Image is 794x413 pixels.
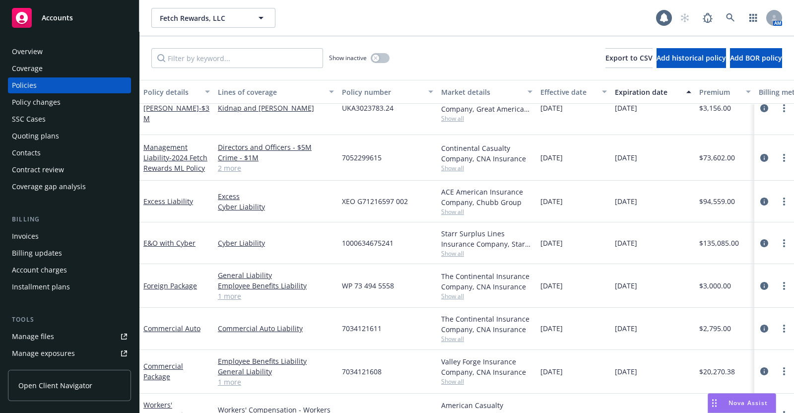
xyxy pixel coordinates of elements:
[218,323,334,334] a: Commercial Auto Liability
[730,53,782,63] span: Add BOR policy
[12,61,43,76] div: Coverage
[758,280,770,292] a: circleInformation
[758,365,770,377] a: circleInformation
[698,8,718,28] a: Report a Bug
[143,361,183,381] a: Commercial Package
[218,152,334,163] a: Crime - $1M
[151,48,323,68] input: Filter by keyword...
[8,329,131,344] a: Manage files
[695,80,755,104] button: Premium
[708,394,721,413] div: Drag to move
[160,13,246,23] span: Fetch Rewards, LLC
[12,329,54,344] div: Manage files
[342,152,382,163] span: 7052299615
[778,365,790,377] a: more
[540,103,563,113] span: [DATE]
[441,335,532,343] span: Show all
[8,128,131,144] a: Quoting plans
[8,279,131,295] a: Installment plans
[338,80,437,104] button: Policy number
[605,53,653,63] span: Export to CSV
[441,87,522,97] div: Market details
[441,314,532,335] div: The Continental Insurance Company, CNA Insurance
[605,48,653,68] button: Export to CSV
[8,4,131,32] a: Accounts
[721,8,740,28] a: Search
[151,8,275,28] button: Fetch Rewards, LLC
[218,163,334,173] a: 2 more
[218,270,334,280] a: General Liability
[8,245,131,261] a: Billing updates
[218,103,334,113] a: Kidnap and [PERSON_NAME]
[8,44,131,60] a: Overview
[12,345,75,361] div: Manage exposures
[441,93,532,114] div: Great American Insurance Company, Great American Insurance Group
[342,87,422,97] div: Policy number
[342,323,382,334] span: 7034121611
[12,245,62,261] div: Billing updates
[12,44,43,60] div: Overview
[8,315,131,325] div: Tools
[143,153,207,173] span: - 2024 Fetch Rewards ML Policy
[441,356,532,377] div: Valley Forge Insurance Company, CNA Insurance
[540,366,563,377] span: [DATE]
[657,53,726,63] span: Add historical policy
[441,377,532,386] span: Show all
[218,202,334,212] a: Cyber Liability
[758,237,770,249] a: circleInformation
[143,103,209,123] span: - $3M
[12,111,46,127] div: SSC Cases
[615,87,680,97] div: Expiration date
[536,80,611,104] button: Effective date
[143,238,196,248] a: E&O with Cyber
[778,237,790,249] a: more
[441,207,532,216] span: Show all
[218,142,334,152] a: Directors and Officers - $5M
[615,196,637,206] span: [DATE]
[778,323,790,335] a: more
[8,111,131,127] a: SSC Cases
[540,87,596,97] div: Effective date
[778,280,790,292] a: more
[8,145,131,161] a: Contacts
[12,94,61,110] div: Policy changes
[143,142,207,173] a: Management Liability
[8,61,131,76] a: Coverage
[143,87,199,97] div: Policy details
[441,249,532,258] span: Show all
[8,262,131,278] a: Account charges
[8,162,131,178] a: Contract review
[540,196,563,206] span: [DATE]
[342,366,382,377] span: 7034121608
[143,281,197,290] a: Foreign Package
[8,345,131,361] a: Manage exposures
[214,80,338,104] button: Lines of coverage
[12,279,70,295] div: Installment plans
[708,393,776,413] button: Nova Assist
[699,87,740,97] div: Premium
[699,152,735,163] span: $73,602.00
[743,8,763,28] a: Switch app
[758,196,770,207] a: circleInformation
[615,103,637,113] span: [DATE]
[441,143,532,164] div: Continental Casualty Company, CNA Insurance
[218,87,323,97] div: Lines of coverage
[540,238,563,248] span: [DATE]
[730,48,782,68] button: Add BOR policy
[615,152,637,163] span: [DATE]
[218,280,334,291] a: Employee Benefits Liability
[12,179,86,195] div: Coverage gap analysis
[441,114,532,123] span: Show all
[12,145,41,161] div: Contacts
[8,179,131,195] a: Coverage gap analysis
[8,228,131,244] a: Invoices
[218,366,334,377] a: General Liability
[778,102,790,114] a: more
[699,196,735,206] span: $94,559.00
[540,152,563,163] span: [DATE]
[342,238,394,248] span: 1000634675241
[218,191,334,202] a: Excess
[143,93,209,123] a: Kidnap and [PERSON_NAME]
[342,196,408,206] span: XEO G71216597 002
